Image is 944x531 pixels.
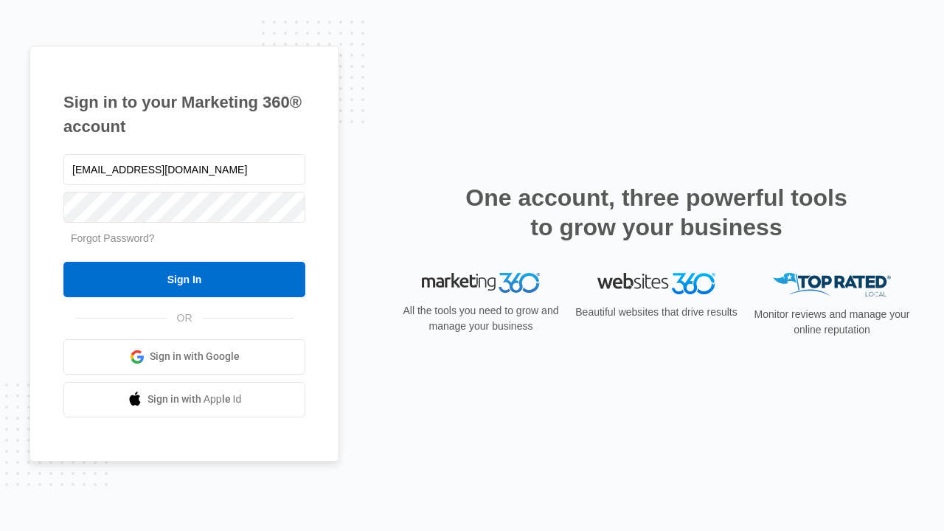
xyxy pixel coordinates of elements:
[63,90,305,139] h1: Sign in to your Marketing 360® account
[63,154,305,185] input: Email
[147,392,242,407] span: Sign in with Apple Id
[597,273,715,294] img: Websites 360
[150,349,240,364] span: Sign in with Google
[773,273,891,297] img: Top Rated Local
[398,303,563,334] p: All the tools you need to grow and manage your business
[574,305,739,320] p: Beautiful websites that drive results
[63,382,305,417] a: Sign in with Apple Id
[63,262,305,297] input: Sign In
[422,273,540,294] img: Marketing 360
[71,232,155,244] a: Forgot Password?
[749,307,914,338] p: Monitor reviews and manage your online reputation
[167,310,203,326] span: OR
[461,183,852,242] h2: One account, three powerful tools to grow your business
[63,339,305,375] a: Sign in with Google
